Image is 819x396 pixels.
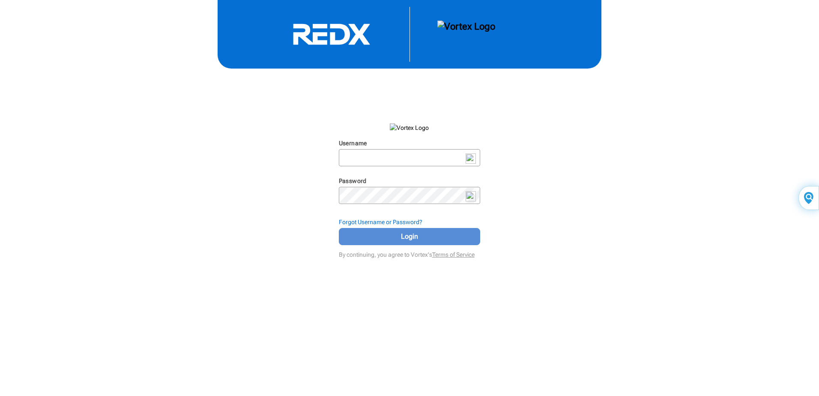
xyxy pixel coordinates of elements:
[432,251,475,258] a: Terms of Service
[350,231,470,242] span: Login
[466,153,476,164] img: npw-badge-icon-locked.svg
[339,219,422,225] strong: Forgot Username or Password?
[339,140,367,147] label: Username
[339,218,481,226] div: Forgot Username or Password?
[339,177,367,184] label: Password
[437,21,495,48] img: Vortex Logo
[267,23,396,45] svg: RedX Logo
[339,247,481,259] div: By continuing, you agree to Vortex's
[466,191,476,201] img: npw-badge-icon-locked.svg
[339,228,481,245] button: Login
[390,123,429,132] img: Vortex Logo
